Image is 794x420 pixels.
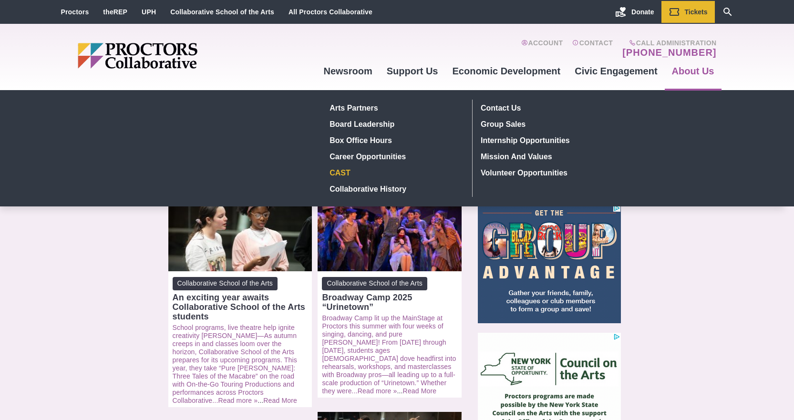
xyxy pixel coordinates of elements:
[567,58,664,84] a: Civic Engagement
[173,293,308,321] div: An exciting year awaits Collaborative School of the Arts students
[326,100,465,116] a: Arts Partners
[322,277,427,290] span: Collaborative School of the Arts
[322,277,457,311] a: Collaborative School of the Arts Broadway Camp 2025 “Urinetown”
[661,1,715,23] a: Tickets
[103,8,127,16] a: theREP
[631,8,654,16] span: Donate
[326,132,465,148] a: Box Office hours
[173,324,308,405] p: ...
[572,39,613,58] a: Contact
[477,132,617,148] a: Internship Opportunities
[173,324,297,404] a: School programs, live theatre help ignite creativity [PERSON_NAME]—As autumn creeps in and classe...
[477,100,617,116] a: Contact Us
[622,47,716,58] a: [PHONE_NUMBER]
[78,43,271,69] img: Proctors logo
[142,8,156,16] a: UPH
[685,8,708,16] span: Tickets
[477,116,617,132] a: Group Sales
[358,387,397,395] a: Read more »
[403,387,437,395] a: Read More
[289,8,372,16] a: All Proctors Collaborative
[619,39,716,47] span: Call Administration
[445,58,568,84] a: Economic Development
[665,58,722,84] a: About Us
[173,277,308,321] a: Collaborative School of the Arts An exciting year awaits Collaborative School of the Arts students
[477,164,617,181] a: Volunteer Opportunities
[322,293,457,312] div: Broadway Camp 2025 “Urinetown”
[326,164,465,181] a: CAST
[322,314,457,395] p: ...
[326,116,465,132] a: Board Leadership
[521,39,563,58] a: Account
[380,58,445,84] a: Support Us
[218,397,258,404] a: Read more »
[478,204,621,323] iframe: Advertisement
[715,1,741,23] a: Search
[326,148,465,164] a: Career Opportunities
[170,8,274,16] a: Collaborative School of the Arts
[173,277,278,290] span: Collaborative School of the Arts
[61,8,89,16] a: Proctors
[326,181,465,197] a: Collaborative History
[263,397,297,404] a: Read More
[608,1,661,23] a: Donate
[322,314,456,395] a: Broadway Camp lit up the MainStage at Proctors this summer with four weeks of singing, dancing, a...
[316,58,379,84] a: Newsroom
[477,148,617,164] a: Mission and Values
